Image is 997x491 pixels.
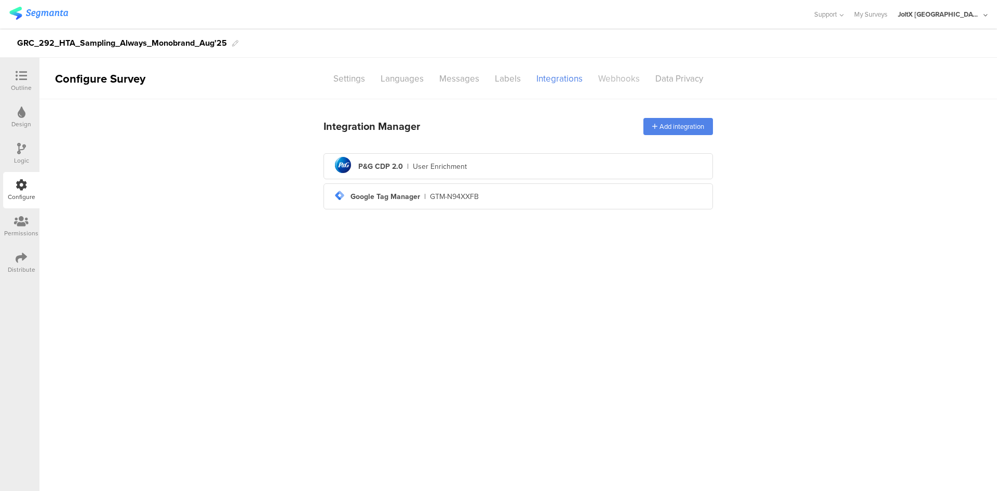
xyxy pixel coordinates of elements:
div: Google Tag Manager [351,191,420,202]
div: | [407,161,409,172]
div: Configure [8,192,35,202]
div: | [424,191,426,202]
div: Outline [11,83,32,92]
span: Support [814,9,837,19]
div: Settings [326,70,373,88]
div: Messages [432,70,487,88]
div: Integrations [529,70,590,88]
div: Labels [487,70,529,88]
div: GRC_292_HTA_Sampling_Always_Monobrand_Aug'25 [17,35,227,51]
div: Distribute [8,265,35,274]
div: P&G CDP 2.0 [358,161,403,172]
div: Integration Manager [324,118,420,134]
div: Design [11,120,31,129]
div: Permissions [4,229,38,238]
div: Configure Survey [39,70,159,87]
div: Add integration [643,118,713,135]
div: Webhooks [590,70,648,88]
div: GTM-N94XXFB [430,191,479,202]
div: Data Privacy [648,70,711,88]
div: User Enrichment [413,161,467,172]
div: Logic [14,156,29,165]
div: JoltX [GEOGRAPHIC_DATA] [898,9,981,19]
div: Languages [373,70,432,88]
img: segmanta logo [9,7,68,20]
